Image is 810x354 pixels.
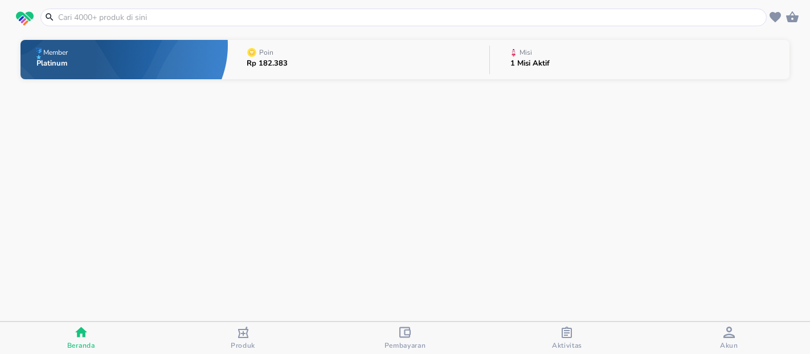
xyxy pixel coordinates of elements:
[43,49,68,56] p: Member
[510,60,550,67] p: 1 Misi Aktif
[259,49,273,56] p: Poin
[162,322,324,354] button: Produk
[16,11,34,26] img: logo_swiperx_s.bd005f3b.svg
[36,60,70,67] p: Platinum
[57,11,764,23] input: Cari 4000+ produk di sini
[486,322,648,354] button: Aktivitas
[231,341,255,350] span: Produk
[228,37,489,82] button: PoinRp 182.383
[324,322,486,354] button: Pembayaran
[490,37,789,82] button: Misi1 Misi Aktif
[519,49,532,56] p: Misi
[720,341,738,350] span: Akun
[384,341,426,350] span: Pembayaran
[648,322,810,354] button: Akun
[552,341,582,350] span: Aktivitas
[21,37,228,82] button: MemberPlatinum
[67,341,95,350] span: Beranda
[247,60,288,67] p: Rp 182.383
